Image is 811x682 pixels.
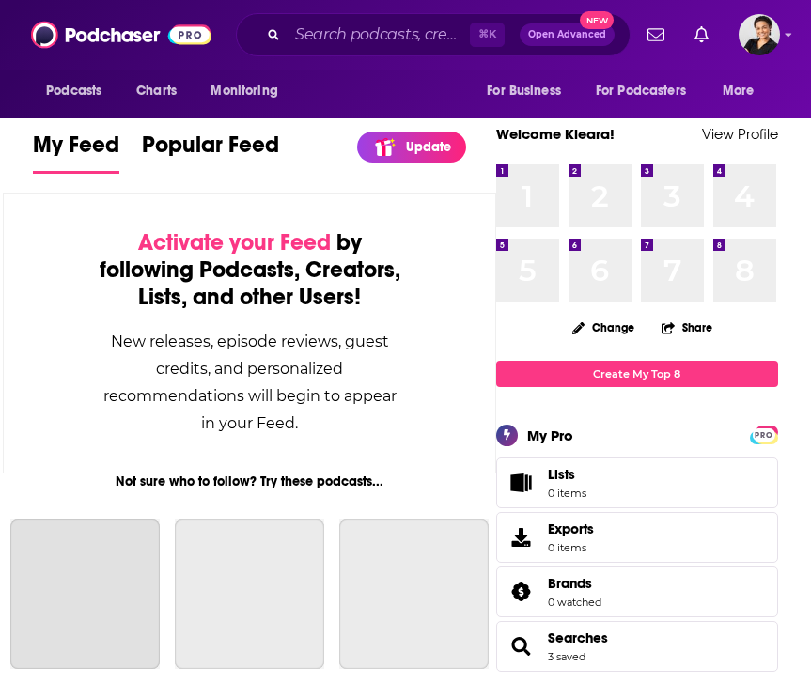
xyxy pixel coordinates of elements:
button: open menu [33,73,126,109]
button: open menu [197,73,302,109]
a: 3 saved [548,650,585,663]
span: New [580,11,614,29]
button: open menu [474,73,585,109]
span: More [723,78,755,104]
div: Not sure who to follow? Try these podcasts... [3,473,496,489]
a: Exports [496,512,778,563]
p: Update [406,139,451,155]
span: Activate your Feed [138,228,331,256]
button: Open AdvancedNew [520,23,615,46]
a: Searches [503,633,540,659]
span: 0 items [548,541,594,554]
button: Show profile menu [739,14,780,55]
span: Monitoring [211,78,277,104]
span: For Podcasters [596,78,686,104]
span: Brands [496,566,778,617]
span: Exports [548,520,594,537]
a: Welcome Kieara! [496,125,615,143]
span: Popular Feed [142,131,279,170]
span: Podcasts [46,78,101,104]
button: Share [661,309,713,346]
div: New releases, episode reviews, guest credits, and personalized recommendations will begin to appe... [98,328,401,437]
button: open menu [584,73,713,109]
a: Brands [503,579,540,605]
div: My Pro [527,426,573,444]
a: The Joe Rogan Experience [10,519,160,669]
a: View Profile [702,125,778,143]
a: PRO [753,426,775,441]
button: Change [561,316,646,339]
a: Charts [124,73,188,109]
span: Lists [503,470,540,496]
span: Brands [548,575,592,592]
span: 0 items [548,487,586,500]
span: Lists [548,466,586,483]
span: Open Advanced [528,30,606,39]
img: User Profile [739,14,780,55]
span: ⌘ K [470,23,505,47]
img: Podchaser - Follow, Share and Rate Podcasts [31,17,211,53]
a: Searches [548,629,608,646]
span: Lists [548,466,575,483]
div: by following Podcasts, Creators, Lists, and other Users! [98,229,401,311]
span: Exports [503,524,540,550]
span: Logged in as kiearamr [739,14,780,55]
a: This American Life [175,519,324,669]
a: Popular Feed [142,131,279,174]
a: Show notifications dropdown [640,19,672,51]
span: PRO [753,428,775,442]
a: 0 watched [548,596,601,609]
a: Update [357,132,466,163]
a: My Feed [33,131,119,174]
span: My Feed [33,131,119,170]
span: For Business [487,78,561,104]
a: Planet Money [339,519,489,669]
span: Charts [136,78,177,104]
input: Search podcasts, credits, & more... [288,20,470,50]
a: Lists [496,457,778,508]
button: open menu [710,73,778,109]
a: Brands [548,575,601,592]
span: Searches [496,621,778,672]
div: Search podcasts, credits, & more... [236,13,631,56]
a: Create My Top 8 [496,361,778,386]
a: Show notifications dropdown [687,19,716,51]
